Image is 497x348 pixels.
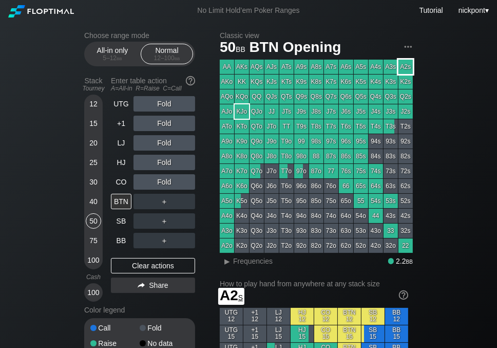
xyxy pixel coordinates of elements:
[339,89,353,104] div: Q6s
[235,134,249,149] div: K9o
[339,104,353,119] div: J6s
[8,5,74,17] img: Floptimal logo
[384,119,398,134] div: T3s
[220,119,234,134] div: ATo
[294,164,309,178] div: 97o
[324,239,338,253] div: 72o
[291,308,314,325] div: HJ 12
[339,60,353,74] div: A6s
[264,149,279,163] div: J8o
[398,89,413,104] div: Q2s
[339,209,353,223] div: 64o
[264,239,279,253] div: J2o
[111,258,195,273] div: Clear actions
[86,252,101,268] div: 100
[354,119,368,134] div: T5s
[339,119,353,134] div: T6s
[279,60,294,74] div: ATs
[279,239,294,253] div: T2o
[279,104,294,119] div: JTs
[90,340,140,347] div: Raise
[384,224,398,238] div: 33
[324,209,338,223] div: 74o
[264,104,279,119] div: JJ
[140,340,189,347] div: No data
[84,302,195,318] div: Color legend
[354,224,368,238] div: 53o
[309,75,323,89] div: K8s
[398,75,413,89] div: K2s
[220,239,234,253] div: A2o
[264,60,279,74] div: AJs
[133,194,195,209] div: ＋
[250,134,264,149] div: Q9o
[324,194,338,208] div: 75o
[398,239,413,253] div: 22
[220,179,234,193] div: A6o
[309,239,323,253] div: 82o
[384,164,398,178] div: 73s
[250,89,264,104] div: QQ
[294,134,309,149] div: 99
[220,31,413,40] h2: Classic view
[324,179,338,193] div: 76o
[235,194,249,208] div: K5o
[314,325,337,342] div: CO 15
[236,43,245,54] span: bb
[369,224,383,238] div: 43o
[111,213,131,229] div: SB
[220,75,234,89] div: AKo
[235,239,249,253] div: K2o
[264,89,279,104] div: QJs
[339,194,353,208] div: 65o
[279,194,294,208] div: T5o
[384,194,398,208] div: 53s
[279,119,294,134] div: TT
[243,325,266,342] div: +1 15
[309,149,323,163] div: 88
[398,224,413,238] div: 32s
[354,239,368,253] div: 52o
[309,104,323,119] div: J8s
[86,135,101,151] div: 20
[385,325,408,342] div: BB 15
[250,179,264,193] div: Q6o
[369,239,383,253] div: 42o
[220,89,234,104] div: AQo
[220,224,234,238] div: A3o
[398,179,413,193] div: 62s
[264,224,279,238] div: J3o
[133,174,195,190] div: Fold
[235,104,249,119] div: KJo
[250,75,264,89] div: KQs
[384,209,398,223] div: 43s
[86,213,101,229] div: 50
[250,104,264,119] div: QJo
[294,194,309,208] div: 95o
[235,89,249,104] div: KQo
[91,54,134,62] div: 5 – 12
[235,179,249,193] div: K6o
[384,239,398,253] div: 32o
[369,89,383,104] div: Q4s
[220,280,408,288] h2: How to play hand from anywhere at any stack size
[369,75,383,89] div: K4s
[238,291,243,302] span: s
[398,149,413,163] div: 82s
[80,273,107,281] div: Cash
[133,116,195,131] div: Fold
[220,308,243,325] div: UTG 12
[339,75,353,89] div: K6s
[220,209,234,223] div: A4o
[398,289,409,301] img: help.32db89a4.svg
[220,287,243,303] span: A2
[398,194,413,208] div: 52s
[111,194,131,209] div: BTN
[80,85,107,92] div: Tourney
[279,179,294,193] div: T6o
[369,194,383,208] div: 54s
[267,308,290,325] div: LJ 12
[339,224,353,238] div: 63o
[264,209,279,223] div: J4o
[338,308,361,325] div: BTN 12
